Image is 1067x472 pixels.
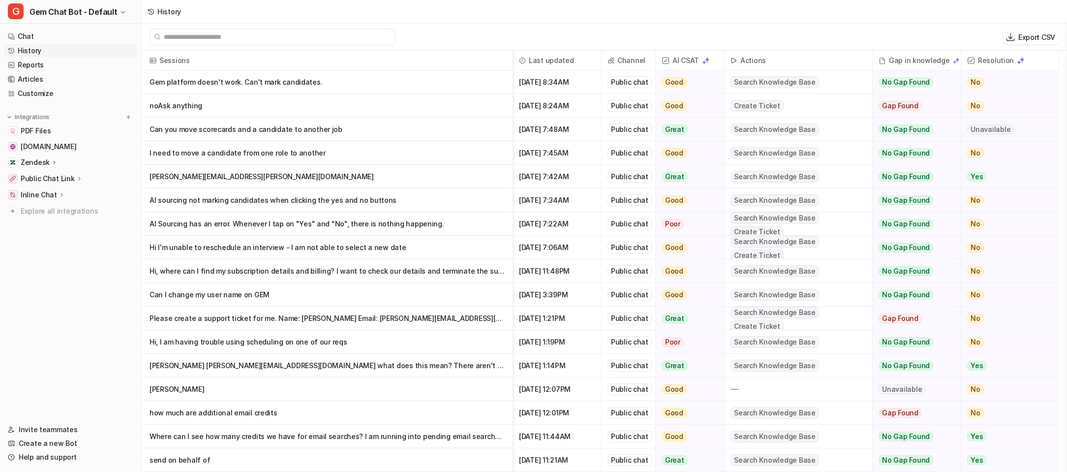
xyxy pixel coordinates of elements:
[150,425,505,448] p: Where can I see how many credits we have for email searches? I am running into pending email sear...
[150,448,505,472] p: send on behalf of
[10,128,16,134] img: PDF Files
[656,259,718,283] button: Good
[731,336,819,348] span: Search Knowledge Base
[15,113,50,121] p: Integrations
[606,51,651,70] span: Channel
[879,361,933,371] span: No Gap Found
[10,159,16,165] img: Zendesk
[662,172,688,182] span: Great
[517,401,597,425] span: [DATE] 12:01PM
[150,283,505,307] p: Can I change my user name on GEM
[1003,30,1059,44] button: Export CSV
[879,432,933,441] span: No Gap Found
[961,448,1051,472] button: Yes
[4,30,137,43] a: Chat
[873,283,953,307] button: No Gap Found
[656,212,718,236] button: Poor
[656,189,718,212] button: Good
[961,212,1051,236] button: No
[662,77,687,87] span: Good
[879,148,933,158] span: No Gap Found
[517,236,597,259] span: [DATE] 7:06AM
[4,204,137,218] a: Explore all integrations
[517,425,597,448] span: [DATE] 11:44AM
[879,243,933,252] span: No Gap Found
[961,70,1051,94] button: No
[608,360,652,372] div: Public chat
[873,448,953,472] button: No Gap Found
[21,190,57,200] p: Inline Chat
[967,148,984,158] span: No
[961,307,1051,330] button: No
[731,100,784,112] span: Create Ticket
[150,259,505,283] p: Hi, where can I find my subscription details and billing? I want to check our details and termina...
[21,142,76,152] span: [DOMAIN_NAME]
[656,236,718,259] button: Good
[965,51,1055,70] span: Resolution
[731,250,784,261] span: Create Ticket
[967,408,984,418] span: No
[662,314,688,323] span: Great
[662,243,687,252] span: Good
[879,384,925,394] span: Unavailable
[517,378,597,401] span: [DATE] 12:07PM
[967,384,984,394] span: No
[608,124,652,135] div: Public chat
[10,144,16,150] img: status.gem.com
[150,330,505,354] p: Hi, I am having trouble using scheduling on one of our reqs
[961,189,1051,212] button: No
[150,401,505,425] p: how much are additional email credits
[873,118,953,141] button: No Gap Found
[8,3,24,19] span: G
[967,432,986,441] span: Yes
[656,330,718,354] button: Poor
[4,140,137,154] a: status.gem.com[DOMAIN_NAME]
[21,203,133,219] span: Explore all integrations
[8,206,18,216] img: explore all integrations
[157,6,181,17] div: History
[740,51,766,70] h2: Actions
[608,265,652,277] div: Public chat
[961,165,1051,189] button: Yes
[608,313,652,324] div: Public chat
[967,195,984,205] span: No
[961,354,1051,378] button: Yes
[662,432,687,441] span: Good
[731,307,819,318] span: Search Knowledge Base
[608,407,652,419] div: Public chat
[656,283,718,307] button: Good
[517,330,597,354] span: [DATE] 1:19PM
[967,337,984,347] span: No
[517,94,597,118] span: [DATE] 8:24AM
[4,58,137,72] a: Reports
[150,165,505,189] p: [PERSON_NAME][EMAIL_ADDRESS][PERSON_NAME][DOMAIN_NAME]
[967,101,984,111] span: No
[879,101,922,111] span: Gap Found
[517,118,597,141] span: [DATE] 7:48AM
[879,408,922,418] span: Gap Found
[1018,32,1055,42] p: Export CSV
[961,425,1051,448] button: Yes
[967,219,984,229] span: No
[150,94,505,118] p: noAsk anything
[662,101,687,111] span: Good
[10,192,16,198] img: Inline Chat
[608,194,652,206] div: Public chat
[656,141,718,165] button: Good
[150,307,505,330] p: Please create a support ticket for me. Name: [PERSON_NAME] Email: [PERSON_NAME][EMAIL_ADDRESS][PE...
[731,236,819,248] span: Search Knowledge Base
[21,174,75,184] p: Public Chat Link
[517,70,597,94] span: [DATE] 8:34AM
[517,51,597,70] span: Last updated
[608,100,652,112] div: Public chat
[731,226,784,238] span: Create Ticket
[4,450,137,464] a: Help and support
[656,94,718,118] button: Good
[662,290,687,300] span: Good
[967,455,986,465] span: Yes
[873,212,953,236] button: No Gap Found
[961,94,1051,118] button: No
[517,212,597,236] span: [DATE] 7:22AM
[873,259,953,283] button: No Gap Found
[873,307,953,330] button: Gap Found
